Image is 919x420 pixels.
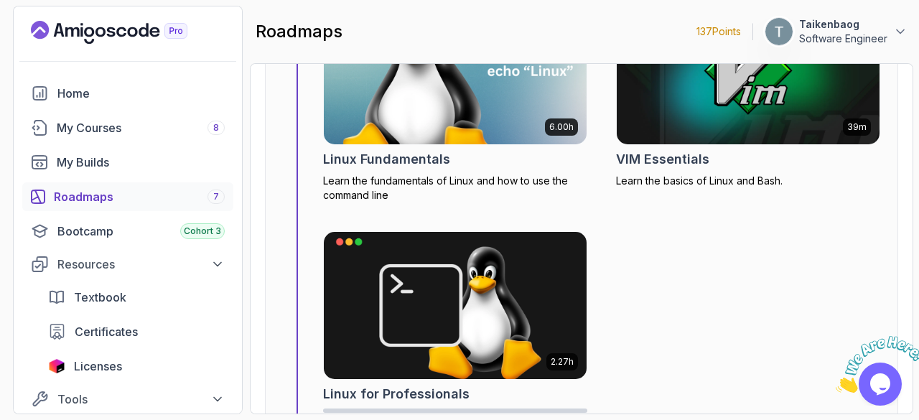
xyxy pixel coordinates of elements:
span: Textbook [74,289,126,306]
a: bootcamp [22,217,233,246]
a: licenses [39,352,233,381]
button: Tools [22,386,233,412]
h2: VIM Essentials [616,149,709,169]
button: Resources [22,251,233,277]
p: Learn the fundamentals of Linux and how to use the command line [323,174,587,202]
img: user profile image [765,18,793,45]
a: roadmaps [22,182,233,211]
div: My Courses [57,119,225,136]
h2: Linux for Professionals [323,384,470,404]
p: Software Engineer [799,32,887,46]
div: Roadmaps [54,188,225,205]
p: Learn the basics of Linux and Bash. [616,174,880,188]
a: Landing page [31,21,220,44]
iframe: chat widget [830,330,919,398]
div: Tools [57,391,225,408]
div: Bootcamp [57,223,225,240]
a: home [22,79,233,108]
img: Linux for Professionals card [324,232,587,379]
p: 137 Points [696,24,741,39]
button: user profile imageTaikenbaogSoftware Engineer [765,17,908,46]
img: jetbrains icon [48,359,65,373]
h2: roadmaps [256,20,342,43]
div: My Builds [57,154,225,171]
h2: Linux Fundamentals [323,149,450,169]
div: Home [57,85,225,102]
a: textbook [39,283,233,312]
p: 6.00h [549,121,574,133]
span: Licenses [74,358,122,375]
a: certificates [39,317,233,346]
span: Certificates [75,323,138,340]
span: Cohort 3 [184,225,221,237]
p: 39m [847,121,867,133]
div: Resources [57,256,225,273]
a: builds [22,148,233,177]
img: Chat attention grabber [6,6,95,62]
a: courses [22,113,233,142]
span: 7 [213,191,219,202]
span: 8 [213,122,219,134]
p: 2.27h [551,356,574,368]
p: Taikenbaog [799,17,887,32]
